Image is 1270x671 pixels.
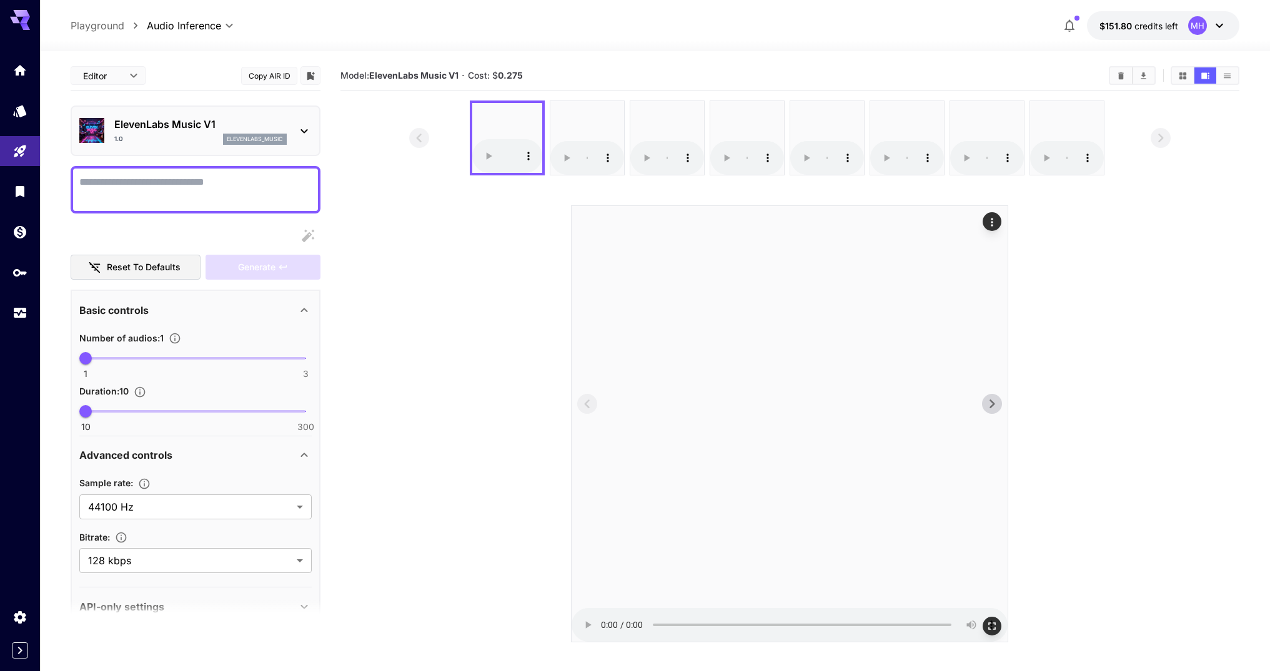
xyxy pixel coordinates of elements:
[12,144,27,159] div: Playground
[79,333,164,343] span: Number of audios : 1
[79,303,149,318] p: Basic controls
[12,642,28,659] button: Expand sidebar
[498,70,523,81] b: 0.275
[79,112,312,150] div: ElevenLabs Music V11.0elevenlabs_music
[12,224,27,240] div: Wallet
[114,134,123,144] p: 1.0
[79,599,164,614] p: API-only settings
[340,70,459,81] span: Model:
[71,18,124,33] a: Playground
[12,265,27,280] div: API Keys
[983,617,1001,635] div: Open in fullscreen
[147,18,221,33] span: Audio Inference
[71,18,147,33] nav: breadcrumb
[110,531,132,544] button: The bitrate of the generated audio in kbps (kilobits per second). Higher bitrates result in bette...
[1099,21,1134,31] span: $151.80
[71,255,201,280] button: Reset to defaults
[81,421,91,433] span: 10
[468,70,523,81] span: Cost: $
[241,67,297,85] button: Copy AIR ID
[133,478,156,490] button: The sample rate of the generated audio in Hz (samples per second). Higher sample rates capture mo...
[79,386,129,396] span: Duration : 10
[1188,16,1207,35] div: MH
[1216,67,1238,84] button: Show media in list view
[305,68,316,83] button: Add to library
[129,386,151,398] button: Specify the duration of each audio in seconds.
[369,70,459,81] b: ElevenLabs Music V1
[79,592,312,622] div: API-only settings
[297,421,314,433] span: 300
[1099,19,1178,32] div: $151.80358
[12,62,27,78] div: Home
[1172,67,1194,84] button: Show media in grid view
[303,368,309,380] span: 3
[12,609,27,625] div: Settings
[79,532,110,542] span: Bitrate :
[1133,67,1154,84] button: Download All
[164,332,186,345] button: Specify how many audios to generate in a single request. Each audio generation will be charged se...
[79,440,312,470] div: Advanced controls
[983,212,1001,231] div: Actions
[1194,67,1216,84] button: Show media in video view
[84,368,87,380] span: 1
[79,478,133,488] span: Sample rate :
[227,135,283,144] p: elevenlabs_music
[462,68,465,83] p: ·
[12,184,27,199] div: Library
[1134,21,1178,31] span: credits left
[79,295,312,325] div: Basic controls
[1171,66,1239,85] div: Show media in grid viewShow media in video viewShow media in list view
[88,499,292,514] span: 44100 Hz
[1087,11,1239,40] button: $151.80358MH
[88,553,292,568] span: 128 kbps
[83,69,122,82] span: Editor
[79,448,172,463] p: Advanced controls
[1109,66,1156,85] div: Clear AllDownload All
[1110,67,1132,84] button: Clear All
[12,103,27,119] div: Models
[114,117,287,132] p: ElevenLabs Music V1
[12,305,27,321] div: Usage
